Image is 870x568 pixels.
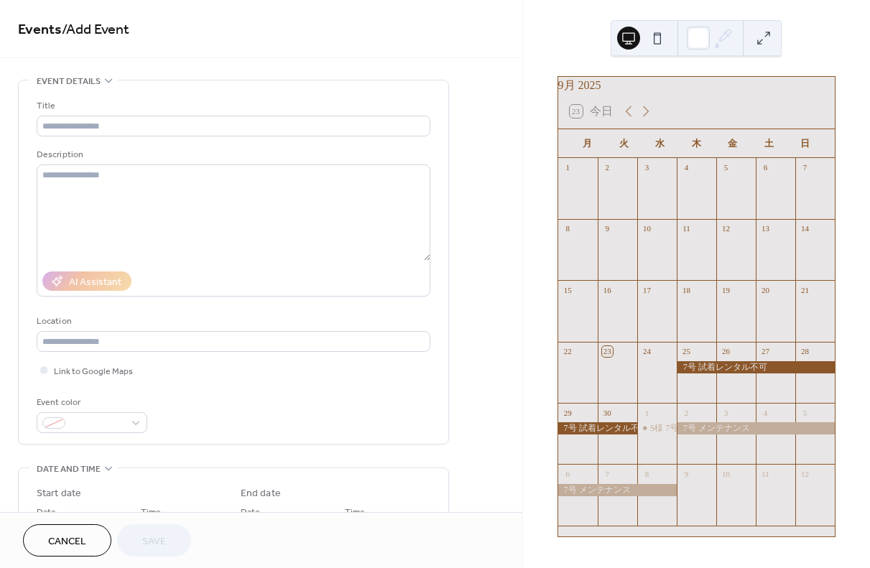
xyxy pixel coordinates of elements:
[681,284,692,295] div: 18
[721,223,731,234] div: 12
[800,223,810,234] div: 14
[37,74,101,89] span: Event details
[760,162,771,173] div: 6
[787,129,823,158] div: 日
[642,162,652,173] div: 3
[760,223,771,234] div: 13
[37,98,427,113] div: Title
[715,129,751,158] div: 金
[650,422,696,434] div: S様 7号予約
[681,407,692,418] div: 2
[563,162,573,173] div: 1
[241,486,281,501] div: End date
[37,314,427,329] div: Location
[800,346,810,357] div: 28
[637,422,677,434] div: S様 7号予約
[602,468,613,479] div: 7
[642,468,652,479] div: 8
[642,284,652,295] div: 17
[721,284,731,295] div: 19
[563,346,573,357] div: 22
[37,462,101,477] span: Date and time
[345,505,365,520] span: Time
[800,162,810,173] div: 7
[602,284,613,295] div: 16
[602,162,613,173] div: 2
[677,361,835,373] div: 7号 試着レンタル不可
[642,407,652,418] div: 1
[558,484,677,496] div: 7号 メンテナンス
[563,284,573,295] div: 15
[563,407,573,418] div: 29
[563,468,573,479] div: 6
[800,407,810,418] div: 5
[678,129,714,158] div: 木
[800,468,810,479] div: 12
[558,422,637,434] div: 7号 試着レンタル不可
[37,395,144,410] div: Event color
[681,468,692,479] div: 9
[602,346,613,357] div: 23
[642,346,652,357] div: 24
[677,422,835,434] div: 7号 メンテナンス
[48,534,86,549] span: Cancel
[721,407,731,418] div: 3
[800,284,810,295] div: 21
[570,129,606,158] div: 月
[141,505,161,520] span: Time
[606,129,642,158] div: 火
[37,147,427,162] div: Description
[642,129,678,158] div: 水
[54,364,133,379] span: Link to Google Maps
[602,407,613,418] div: 30
[721,468,731,479] div: 10
[721,162,731,173] div: 5
[23,524,111,557] button: Cancel
[241,505,260,520] span: Date
[760,346,771,357] div: 27
[681,223,692,234] div: 11
[642,223,652,234] div: 10
[681,162,692,173] div: 4
[751,129,787,158] div: 土
[558,77,835,94] div: 9月 2025
[18,16,62,44] a: Events
[721,346,731,357] div: 26
[681,346,692,357] div: 25
[563,223,573,234] div: 8
[602,223,613,234] div: 9
[37,505,56,520] span: Date
[37,486,81,501] div: Start date
[760,468,771,479] div: 11
[62,16,129,44] span: / Add Event
[760,407,771,418] div: 4
[760,284,771,295] div: 20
